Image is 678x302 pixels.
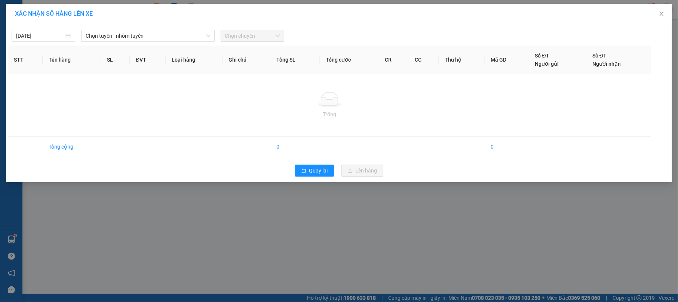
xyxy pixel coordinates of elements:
[15,10,93,17] span: XÁC NHẬN SỐ HÀNG LÊN XE
[3,16,142,26] li: 85 [PERSON_NAME]
[270,137,320,157] td: 0
[535,53,549,59] span: Số ĐT
[439,46,485,74] th: Thu hộ
[485,46,529,74] th: Mã GD
[130,46,166,74] th: ĐVT
[651,4,672,25] button: Close
[592,61,621,67] span: Người nhận
[14,110,645,118] div: Trống
[309,166,328,175] span: Quay lại
[341,165,383,177] button: uploadLên hàng
[320,46,379,74] th: Tổng cước
[43,5,106,14] b: [PERSON_NAME]
[86,30,210,41] span: Chọn tuyến - nhóm tuyến
[301,168,306,174] span: rollback
[166,46,223,74] th: Loại hàng
[3,47,83,59] b: GỬI : VP Cần Thơ
[3,26,142,35] li: 02839.63.63.63
[16,32,64,40] input: 14/10/2025
[8,46,43,74] th: STT
[379,46,409,74] th: CR
[409,46,439,74] th: CC
[43,18,49,24] span: environment
[295,165,334,177] button: rollbackQuay lại
[43,46,101,74] th: Tên hàng
[43,27,49,33] span: phone
[43,137,101,157] td: Tổng cộng
[535,61,559,67] span: Người gửi
[101,46,130,74] th: SL
[485,137,529,157] td: 0
[225,30,280,41] span: Chọn chuyến
[270,46,320,74] th: Tổng SL
[592,53,607,59] span: Số ĐT
[659,11,665,17] span: close
[206,34,211,38] span: down
[223,46,270,74] th: Ghi chú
